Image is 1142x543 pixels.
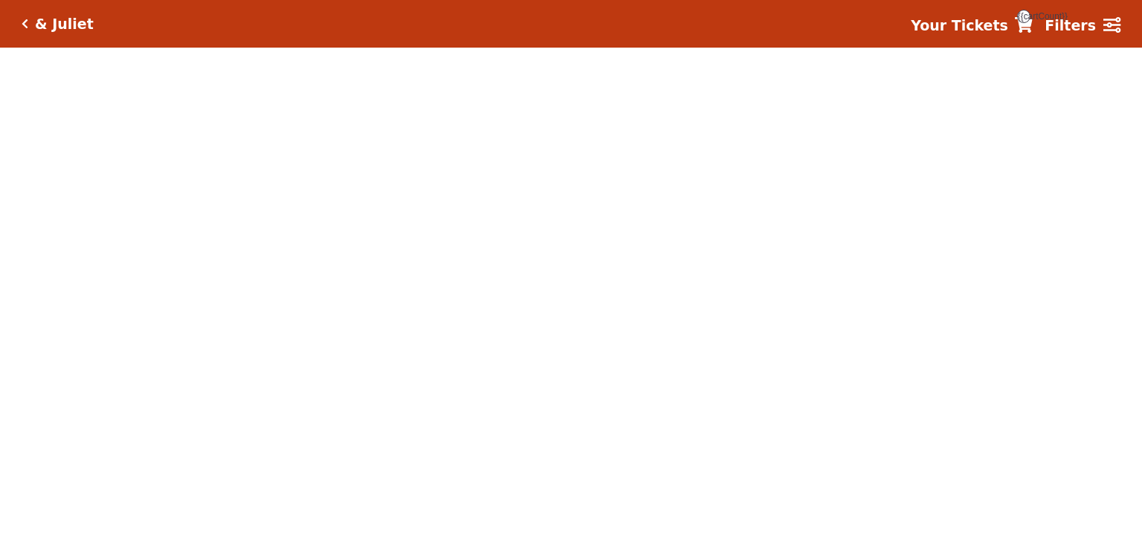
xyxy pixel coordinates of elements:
[22,19,28,29] a: Click here to go back to filters
[1045,17,1096,33] strong: Filters
[1045,15,1120,36] a: Filters
[35,16,94,33] h5: & Juliet
[911,15,1033,36] a: Your Tickets {{cartCount}}
[911,17,1008,33] strong: Your Tickets
[1017,10,1030,23] span: {{cartCount}}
